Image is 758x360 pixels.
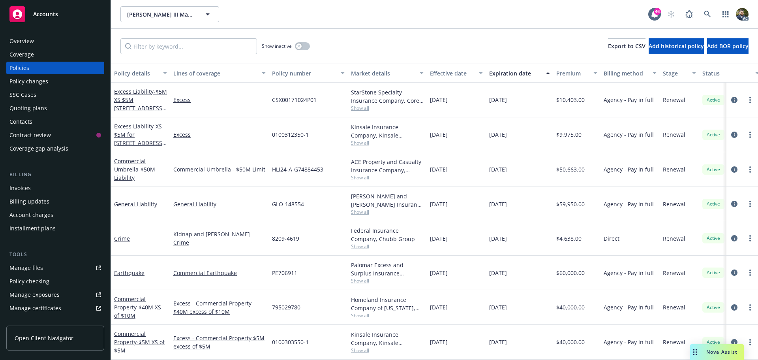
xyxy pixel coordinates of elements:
[351,123,424,139] div: Kinsale Insurance Company, Kinsale Insurance, Amwins
[608,42,645,50] span: Export to CSV
[730,337,739,347] a: circleInformation
[173,165,266,173] a: Commercial Umbrella - $50M Limit
[351,139,424,146] span: Show all
[556,96,585,104] span: $10,403.00
[6,62,104,74] a: Policies
[6,102,104,115] a: Quoting plans
[489,96,507,104] span: [DATE]
[489,338,507,346] span: [DATE]
[690,344,700,360] div: Drag to move
[430,96,448,104] span: [DATE]
[556,200,585,208] span: $59,950.00
[351,296,424,312] div: Homeland Insurance Company of [US_STATE], Intact Insurance, Amwins
[663,130,685,139] span: Renewal
[272,269,297,277] span: PE706911
[173,269,266,277] a: Commercial Earthquake
[690,344,744,360] button: Nova Assist
[654,8,661,15] div: 46
[427,64,486,83] button: Effective date
[430,338,448,346] span: [DATE]
[556,269,585,277] span: $60,000.00
[489,69,541,77] div: Expiration date
[705,304,721,311] span: Active
[745,303,755,312] a: more
[173,96,266,104] a: Excess
[706,349,737,355] span: Nova Assist
[489,234,507,243] span: [DATE]
[705,96,721,104] span: Active
[351,174,424,181] span: Show all
[489,200,507,208] span: [DATE]
[33,11,58,17] span: Accounts
[9,62,29,74] div: Policies
[351,88,424,105] div: StarStone Specialty Insurance Company, Core Specialty, Amwins
[351,209,424,215] span: Show all
[649,38,704,54] button: Add historical policy
[489,130,507,139] span: [DATE]
[430,165,448,173] span: [DATE]
[6,288,104,301] a: Manage exposures
[702,69,750,77] div: Status
[745,234,755,243] a: more
[6,35,104,47] a: Overview
[114,69,158,77] div: Policy details
[604,69,648,77] div: Billing method
[663,200,685,208] span: Renewal
[269,64,348,83] button: Policy number
[600,64,660,83] button: Billing method
[9,182,31,194] div: Invoices
[489,269,507,277] span: [DATE]
[173,238,266,247] a: Crime
[262,43,292,49] span: Show inactive
[114,338,165,354] span: - $5M XS of $5M
[6,182,104,194] a: Invoices
[6,315,104,328] a: Manage claims
[486,64,553,83] button: Expiration date
[6,3,104,25] a: Accounts
[173,230,266,238] a: Kidnap and [PERSON_NAME]
[114,235,130,242] a: Crime
[6,302,104,315] a: Manage certificates
[272,165,323,173] span: HLI24-A-G74884453
[604,165,654,173] span: Agency - Pay in full
[351,243,424,250] span: Show all
[663,338,685,346] span: Renewal
[9,315,49,328] div: Manage claims
[272,96,317,104] span: CSX00171024P01
[663,6,679,22] a: Start snowing
[6,209,104,221] a: Account charges
[6,48,104,61] a: Coverage
[730,268,739,277] a: circleInformation
[351,105,424,111] span: Show all
[127,10,195,19] span: [PERSON_NAME] III Management Company
[700,6,715,22] a: Search
[556,303,585,311] span: $40,000.00
[745,165,755,174] a: more
[9,222,56,235] div: Installment plans
[111,64,170,83] button: Policy details
[173,299,266,316] a: Excess - Commercial Property $40M excess of $10M
[556,130,582,139] span: $9,975.00
[745,337,755,347] a: more
[430,200,448,208] span: [DATE]
[272,303,300,311] span: 795029780
[553,64,600,83] button: Premium
[705,269,721,276] span: Active
[604,200,654,208] span: Agency - Pay in full
[608,38,645,54] button: Export to CSV
[9,129,51,141] div: Contract review
[272,338,309,346] span: 0100303550-1
[663,165,685,173] span: Renewal
[114,303,161,319] span: - $40M XS of $10M
[9,209,53,221] div: Account charges
[489,303,507,311] span: [DATE]
[707,42,749,50] span: Add BOR policy
[604,269,654,277] span: Agency - Pay in full
[9,102,47,115] div: Quoting plans
[604,96,654,104] span: Agency - Pay in full
[6,129,104,141] a: Contract review
[705,235,721,242] span: Active
[351,330,424,347] div: Kinsale Insurance Company, Kinsale Insurance, Amwins
[604,130,654,139] span: Agency - Pay in full
[6,262,104,274] a: Manage files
